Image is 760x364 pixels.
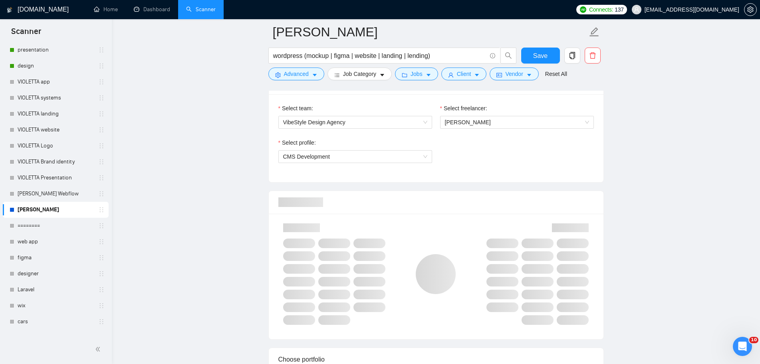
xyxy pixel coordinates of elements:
[98,255,105,261] span: holder
[402,72,407,78] span: folder
[18,74,93,90] a: VIOLETTA app
[5,26,48,42] span: Scanner
[121,269,145,275] span: Помощь
[98,79,105,85] span: holder
[589,5,613,14] span: Connects:
[273,51,486,61] input: Search Freelance Jobs...
[278,104,313,113] label: Select team:
[94,6,118,13] a: homeHome
[28,36,46,44] div: Mariia
[9,28,25,44] img: Profile image for Mariia
[98,95,105,101] span: holder
[521,48,560,64] button: Save
[379,72,385,78] span: caret-down
[18,202,93,218] a: [PERSON_NAME]
[98,143,105,149] span: holder
[74,269,86,275] span: Чат
[53,249,106,281] button: Чат
[282,138,316,147] span: Select profile:
[448,72,454,78] span: user
[98,271,105,277] span: holder
[186,6,216,13] a: searchScanner
[565,52,580,59] span: copy
[71,4,89,17] h1: Чат
[28,213,46,222] div: Mariia
[284,70,309,78] span: Advanced
[395,68,438,80] button: folderJobscaret-down
[98,239,105,245] span: holder
[98,47,105,53] span: holder
[28,66,46,74] div: Mariia
[98,334,105,341] span: holder
[98,318,105,325] span: holder
[98,302,105,309] span: holder
[18,154,93,170] a: VIOLETTA Brand identity
[327,68,392,80] button: barsJob Categorycaret-down
[500,48,516,64] button: search
[18,266,93,282] a: designer
[9,87,25,103] img: Profile image for Mariia
[533,51,548,61] span: Save
[585,48,601,64] button: delete
[490,53,495,58] span: info-circle
[9,235,25,251] img: Profile image for Mariia
[18,186,93,202] a: [PERSON_NAME] Webflow
[47,95,84,103] div: • 4 дн. назад
[98,286,105,293] span: holder
[312,72,317,78] span: caret-down
[9,146,25,162] img: Profile image for Mariia
[18,218,93,234] a: ========
[98,63,105,69] span: holder
[526,72,532,78] span: caret-down
[744,6,756,13] span: setting
[28,184,46,192] div: Mariia
[441,68,487,80] button: userClientcaret-down
[107,249,160,281] button: Помощь
[134,6,170,13] a: dashboardDashboard
[140,3,155,18] div: Закрыть
[9,176,25,192] img: Profile image for Mariia
[474,72,480,78] span: caret-down
[440,104,487,113] label: Select freelancer:
[18,330,93,346] a: casino ui/ux
[47,243,87,251] div: • 1 нед. назад
[31,211,129,227] button: Отправить сообщение
[18,90,93,106] a: VIOLETTA systems
[411,70,423,78] span: Jobs
[47,154,87,163] div: • 1 нед. назад
[18,170,93,186] a: VIOLETTA Presentation
[545,70,567,78] a: Reset All
[98,223,105,229] span: holder
[18,314,93,330] a: cars
[445,119,491,125] span: [PERSON_NAME]
[496,72,502,78] span: idcard
[580,6,586,13] img: upwork-logo.png
[28,125,46,133] div: Mariia
[564,48,580,64] button: copy
[47,36,84,44] div: • 2 дн. назад
[98,159,105,165] span: holder
[275,72,281,78] span: setting
[28,243,46,251] div: Mariia
[334,72,340,78] span: bars
[9,205,25,221] img: Profile image for Mariia
[98,175,105,181] span: holder
[268,68,324,80] button: settingAdvancedcaret-down
[98,191,105,197] span: holder
[98,111,105,117] span: holder
[749,337,758,343] span: 10
[98,207,105,213] span: holder
[733,337,752,356] iframe: Intercom live chat
[426,72,431,78] span: caret-down
[283,116,427,128] span: VibeStyle Design Agency
[7,4,12,16] img: logo
[18,58,93,74] a: design
[273,22,587,42] input: Scanner name...
[615,5,623,14] span: 137
[95,345,103,353] span: double-left
[283,153,330,160] span: CMS Development
[634,7,639,12] span: user
[18,282,93,298] a: Laravel
[47,66,84,74] div: • 3 дн. назад
[18,234,93,250] a: web app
